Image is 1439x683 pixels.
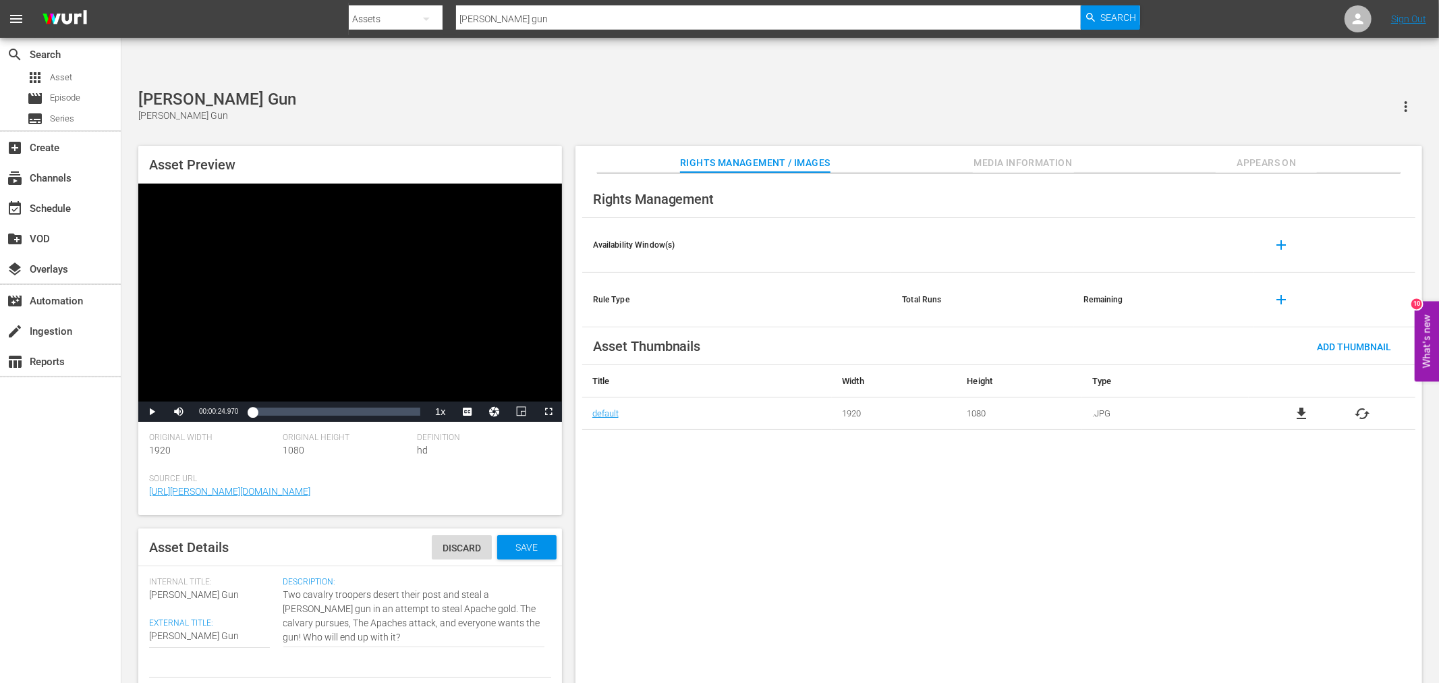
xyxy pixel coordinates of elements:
[432,543,492,553] span: Discard
[1073,273,1255,327] th: Remaining
[7,323,23,339] span: Ingestion
[1415,302,1439,382] button: Open Feedback Widget
[593,191,714,207] span: Rights Management
[1081,5,1140,30] button: Search
[582,218,892,273] th: Availability Window(s)
[592,408,619,418] a: default
[149,486,310,497] a: [URL][PERSON_NAME][DOMAIN_NAME]
[680,155,830,171] span: Rights Management / Images
[149,629,270,645] textarea: [PERSON_NAME] Gun
[7,170,23,186] span: Channels
[7,200,23,217] span: Schedule
[138,90,296,109] div: [PERSON_NAME] Gun
[417,433,544,443] span: Definition
[535,402,562,422] button: Fullscreen
[27,70,43,86] span: Asset
[50,91,80,105] span: Episode
[1306,341,1402,352] span: Add Thumbnail
[832,365,957,398] th: Width
[957,365,1082,398] th: Height
[138,402,165,422] button: Play
[481,402,508,422] button: Jump To Time
[283,445,305,456] span: 1080
[1355,406,1371,422] button: cached
[973,155,1074,171] span: Media Information
[1101,5,1137,30] span: Search
[957,398,1082,430] td: 1080
[138,184,562,422] div: Video Player
[199,408,238,415] span: 00:00:24.970
[149,539,229,555] span: Asset Details
[7,261,23,277] span: Overlays
[582,365,833,398] th: Title
[149,445,171,456] span: 1920
[149,474,544,485] span: Source Url
[1273,292,1289,308] span: add
[1265,229,1297,261] button: add
[149,157,235,173] span: Asset Preview
[593,338,701,354] span: Asset Thumbnails
[582,273,892,327] th: Rule Type
[252,408,420,416] div: Progress Bar
[1082,365,1249,398] th: Type
[138,109,296,123] div: [PERSON_NAME] Gun
[50,71,72,84] span: Asset
[283,577,544,588] span: Description:
[505,542,548,553] span: Save
[497,535,557,559] button: Save
[1265,283,1297,316] button: add
[32,3,97,35] img: ans4CAIJ8jUAAAAAAAAAAAAAAAAAAAAAAAAgQb4GAAAAAAAAAAAAAAAAAAAAAAAAJMjXAAAAAAAAAAAAAAAAAAAAAAAAgAT5G...
[149,577,277,588] span: Internal Title:
[1082,398,1249,430] td: .JPG
[7,231,23,247] span: VOD
[7,354,23,370] span: Reports
[7,140,23,156] span: Create
[1293,406,1309,422] a: file_download
[165,402,192,422] button: Mute
[27,90,43,107] span: Episode
[7,47,23,63] span: Search
[8,11,24,27] span: menu
[454,402,481,422] button: Captions
[427,402,454,422] button: Playback Rate
[432,535,492,559] button: Discard
[508,402,535,422] button: Picture-in-Picture
[50,112,74,126] span: Series
[417,445,428,456] span: hd
[832,398,957,430] td: 1920
[1411,299,1422,310] div: 10
[1306,334,1402,358] button: Add Thumbnail
[1391,13,1426,24] a: Sign Out
[1216,155,1317,171] span: Appears On
[27,111,43,127] span: Series
[891,273,1073,327] th: Total Runs
[283,433,411,443] span: Original Height
[1273,237,1289,253] span: add
[149,589,239,600] span: [PERSON_NAME] Gun
[149,433,277,443] span: Original Width
[283,588,544,645] textarea: Two cavalry troopers desert their post and steal a [PERSON_NAME] gun in an attempt to steal Apach...
[149,618,270,629] span: External Title:
[7,293,23,309] span: Automation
